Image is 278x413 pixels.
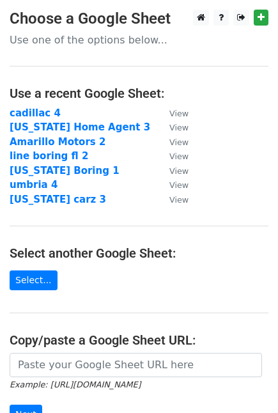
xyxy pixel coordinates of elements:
[157,179,189,191] a: View
[10,194,106,205] a: [US_STATE] carz 3
[157,107,189,119] a: View
[10,332,268,348] h4: Copy/paste a Google Sheet URL:
[169,123,189,132] small: View
[157,136,189,148] a: View
[10,33,268,47] p: Use one of the options below...
[214,352,278,413] iframe: Chat Widget
[157,150,189,162] a: View
[10,121,150,133] a: [US_STATE] Home Agent 3
[169,166,189,176] small: View
[10,270,58,290] a: Select...
[169,195,189,205] small: View
[10,150,88,162] a: line boring fl 2
[157,121,189,133] a: View
[169,152,189,161] small: View
[169,137,189,147] small: View
[157,194,189,205] a: View
[10,380,141,389] small: Example: [URL][DOMAIN_NAME]
[10,179,58,191] a: umbria 4
[10,86,268,101] h4: Use a recent Google Sheet:
[169,109,189,118] small: View
[10,107,61,119] a: cadillac 4
[169,180,189,190] small: View
[10,245,268,261] h4: Select another Google Sheet:
[10,136,105,148] a: Amarillo Motors 2
[10,353,262,377] input: Paste your Google Sheet URL here
[157,165,189,176] a: View
[10,10,268,28] h3: Choose a Google Sheet
[10,165,120,176] a: [US_STATE] Boring 1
